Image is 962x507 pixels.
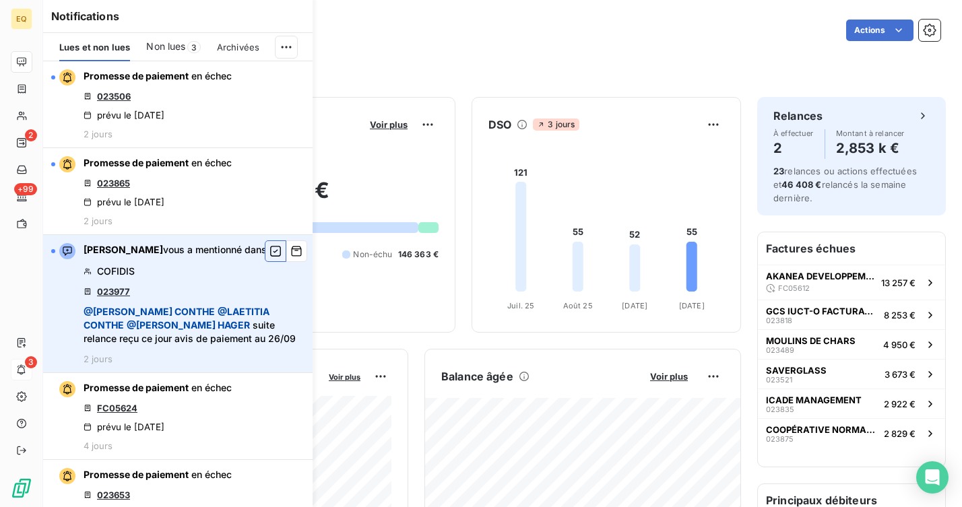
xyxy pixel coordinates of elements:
[84,306,215,317] span: @ [PERSON_NAME] CONTHE
[533,119,579,131] span: 3 jours
[97,286,130,297] a: 023977
[766,306,878,316] span: GCS IUCT-O FACTURATION
[25,129,37,141] span: 2
[679,301,705,310] tspan: [DATE]
[758,329,945,359] button: MOULINS DE CHARS0234894 950 €
[766,316,792,325] span: 023818
[127,319,250,331] span: @ [PERSON_NAME] HAGER
[191,157,232,168] span: en échec
[11,477,32,499] img: Logo LeanPay
[758,232,945,265] h6: Factures échues
[84,469,189,480] span: Promesse de paiement
[646,370,692,382] button: Voir plus
[781,179,821,190] span: 46 408 €
[766,271,876,281] span: AKANEA DEVELOPPEMENT
[758,265,945,300] button: AKANEA DEVELOPPEMENTFC0561213 257 €
[836,137,905,159] h4: 2,853 k €
[84,353,113,364] span: 2 jours
[217,42,259,53] span: Archivées
[884,399,916,409] span: 2 922 €
[773,137,814,159] h4: 2
[846,20,913,41] button: Actions
[14,183,37,195] span: +99
[84,244,163,255] span: [PERSON_NAME]
[84,440,113,451] span: 4 jours
[146,40,185,53] span: Non lues
[84,243,267,257] span: vous a mentionné dans
[758,359,945,388] button: SAVERGLASS0235213 673 €
[43,61,313,148] button: Promesse de paiement en échec023506prévu le [DATE]2 jours
[398,248,439,261] span: 146 363 €
[84,382,189,393] span: Promesse de paiement
[884,310,916,320] span: 8 253 €
[881,277,916,288] span: 13 257 €
[766,405,794,413] span: 023835
[885,369,916,380] span: 3 673 €
[773,108,823,124] h6: Relances
[187,41,201,53] span: 3
[773,166,917,203] span: relances ou actions effectuées et relancés la semaine dernière.
[766,346,794,354] span: 023489
[84,110,164,121] div: prévu le [DATE]
[766,395,862,405] span: ICADE MANAGEMENT
[366,119,412,131] button: Voir plus
[766,376,792,384] span: 023521
[507,301,534,310] tspan: Juil. 25
[916,461,949,494] div: Open Intercom Messenger
[836,129,905,137] span: Montant à relancer
[97,265,135,278] span: COFIDIS
[622,301,647,310] tspan: [DATE]
[650,371,688,382] span: Voir plus
[43,235,313,373] button: [PERSON_NAME]vous a mentionné dansCOFIDIS023977 @[PERSON_NAME] CONTHE @LAETITIA CONTHE @[PERSON_N...
[97,178,130,189] a: 023865
[84,129,113,139] span: 2 jours
[766,435,794,443] span: 023875
[563,301,593,310] tspan: Août 25
[758,388,945,418] button: ICADE MANAGEMENT0238352 922 €
[884,428,916,439] span: 2 829 €
[43,148,313,235] button: Promesse de paiement en échec023865prévu le [DATE]2 jours
[11,8,32,30] div: EQ
[84,197,164,207] div: prévu le [DATE]
[51,8,304,24] h6: Notifications
[773,129,814,137] span: À effectuer
[97,403,137,413] a: FC05624
[84,157,189,168] span: Promesse de paiement
[758,300,945,329] button: GCS IUCT-O FACTURATION0238188 253 €
[883,339,916,350] span: 4 950 €
[84,215,113,226] span: 2 jours
[191,382,232,393] span: en échec
[353,248,392,261] span: Non-échu
[329,372,360,382] span: Voir plus
[84,70,189,81] span: Promesse de paiement
[488,116,511,133] h6: DSO
[84,305,304,345] span: suite relance reçu ce jour avis de paiement au 26/09
[97,489,130,500] a: 023653
[766,335,856,346] span: MOULINS DE CHARS
[25,356,37,368] span: 3
[441,368,513,384] h6: Balance âgée
[191,469,232,480] span: en échec
[778,284,810,292] span: FC05612
[758,418,945,448] button: COOPÉRATIVE NORMANDE FUNÉRAIRE0238752 829 €
[97,91,131,102] a: 023506
[766,424,878,435] span: COOPÉRATIVE NORMANDE FUNÉRAIRE
[191,70,232,81] span: en échec
[84,421,164,432] div: prévu le [DATE]
[773,166,784,176] span: 23
[325,370,364,382] button: Voir plus
[766,365,827,376] span: SAVERGLASS
[43,373,313,460] button: Promesse de paiement en échecFC05624prévu le [DATE]4 jours
[370,119,408,130] span: Voir plus
[59,42,130,53] span: Lues et non lues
